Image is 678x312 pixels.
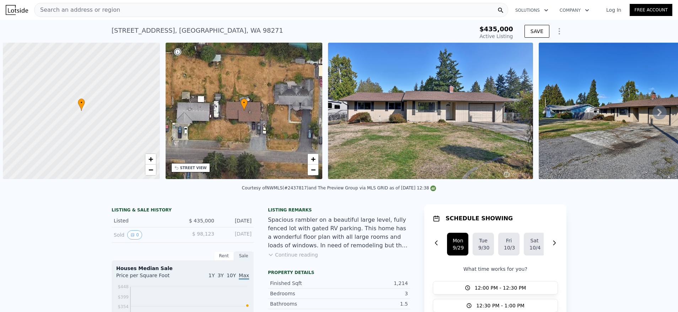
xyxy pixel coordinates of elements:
[112,207,254,214] div: LISTING & SALE HISTORY
[114,217,177,224] div: Listed
[430,185,436,191] img: NWMLS Logo
[447,233,468,255] button: Mon9/29
[241,98,248,111] div: •
[524,233,545,255] button: Sat10/4
[78,99,85,106] span: •
[114,230,177,240] div: Sold
[118,295,129,300] tspan: $399
[227,273,236,278] span: 10Y
[510,4,554,17] button: Solutions
[480,33,513,39] span: Active Listing
[118,304,129,309] tspan: $354
[268,270,410,275] div: Property details
[552,24,566,38] button: Show Options
[311,155,316,163] span: +
[478,244,488,251] div: 9/30
[476,302,524,309] span: 12:30 PM - 1:00 PM
[145,154,156,165] a: Zoom in
[473,233,494,255] button: Tue9/30
[270,300,339,307] div: Bathrooms
[118,284,129,289] tspan: $448
[270,290,339,297] div: Bedrooms
[475,284,526,291] span: 12:00 PM - 12:30 PM
[192,231,214,237] span: $ 98,123
[180,165,207,171] div: STREET VIEW
[433,265,558,273] p: What time works for you?
[446,214,513,223] h1: SCHEDULE SHOWING
[453,237,463,244] div: Mon
[220,230,252,240] div: [DATE]
[504,237,514,244] div: Fri
[268,216,410,250] div: Spacious rambler on a beautiful large level, fully fenced lot with gated RV parking. This home ha...
[268,207,410,213] div: Listing remarks
[529,244,539,251] div: 10/4
[308,165,318,175] a: Zoom out
[339,290,408,297] div: 3
[339,300,408,307] div: 1.5
[270,280,339,287] div: Finished Sqft
[239,273,249,280] span: Max
[209,273,215,278] span: 1Y
[241,99,248,106] span: •
[478,237,488,244] div: Tue
[598,6,630,14] a: Log In
[34,6,120,14] span: Search an address or region
[220,217,252,224] div: [DATE]
[148,165,153,174] span: −
[433,281,558,295] button: 12:00 PM - 12:30 PM
[116,272,183,283] div: Price per Square Foot
[127,230,142,240] button: View historical data
[145,165,156,175] a: Zoom out
[311,165,316,174] span: −
[524,25,549,38] button: SAVE
[529,237,539,244] div: Sat
[112,26,283,36] div: [STREET_ADDRESS] , [GEOGRAPHIC_DATA] , WA 98271
[6,5,28,15] img: Lotside
[308,154,318,165] a: Zoom in
[234,251,254,260] div: Sale
[630,4,672,16] a: Free Account
[78,98,85,111] div: •
[189,218,214,224] span: $ 435,000
[214,251,234,260] div: Rent
[242,185,436,190] div: Courtesy of NWMLS (#2437817) and The Preview Group via MLS GRID as of [DATE] 12:38
[339,280,408,287] div: 1,214
[148,155,153,163] span: +
[554,4,595,17] button: Company
[268,251,318,258] button: Continue reading
[504,244,514,251] div: 10/3
[479,25,513,33] span: $435,000
[498,233,520,255] button: Fri10/3
[453,244,463,251] div: 9/29
[116,265,249,272] div: Houses Median Sale
[328,43,533,179] img: Sale: 169781509 Parcel: 103833726
[217,273,224,278] span: 3Y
